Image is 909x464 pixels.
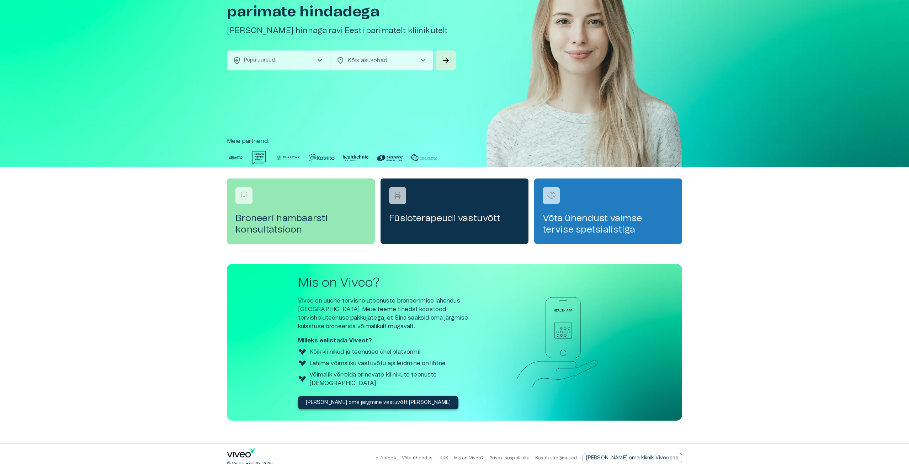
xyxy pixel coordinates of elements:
[227,137,682,145] p: Meie partnerid :
[309,348,420,356] p: Kõik kliinikud ja teenused ühel platvormil
[546,190,557,201] img: Võta ühendust vaimse tervise spetsialistiga logo
[454,455,484,461] p: Mis on Viveo?
[235,213,366,235] h4: Broneeri hambaarsti konsultatsioon
[586,454,679,462] p: [PERSON_NAME] oma kliinik Viveosse
[227,26,457,36] h5: [PERSON_NAME] hinnaga ravi Eesti parimatelt kliinikutelt
[315,56,324,65] span: chevron_right
[336,56,345,65] span: location_on
[440,456,448,460] a: KKK
[583,453,682,463] a: Send email to partnership request to viveo
[543,213,674,235] h4: Võta ühendust vaimse tervise spetsialistiga
[376,456,396,460] a: e-Apteek
[275,151,300,165] img: Partner logo
[347,56,408,65] p: Kõik asukohad
[489,456,530,460] a: Privaatsuspoliitika
[298,359,307,368] img: Viveo logo
[309,151,334,165] img: Partner logo
[309,359,446,368] p: Lähima võimaliku vastuvõtu aja leidmine on lihtne
[583,453,682,463] div: [PERSON_NAME] oma kliinik Viveosse
[227,151,244,165] img: Partner logo
[298,297,487,331] p: Viveo on uudne tervishoiuteenuste broneerimise lahendus [GEOGRAPHIC_DATA]. Meie teeme tihedat koo...
[298,375,307,383] img: Viveo logo
[389,213,520,224] h4: Füsioterapeudi vastuvõtt
[442,56,450,65] span: arrow_forward
[419,56,427,65] span: chevron_right
[343,151,368,165] img: Partner logo
[227,178,375,244] a: Navigate to service booking
[227,448,255,460] a: Navigate to home page
[377,151,403,165] img: Partner logo
[402,455,434,461] p: Võta ühendust
[227,50,330,70] button: health_and_safetyPopulaarsedchevron_right
[306,399,451,406] p: [PERSON_NAME] oma järgmine vastuvõtt [PERSON_NAME]
[298,348,307,356] img: Viveo logo
[244,57,275,64] p: Populaarsed
[535,456,577,460] a: Kasutustingimused
[436,50,456,70] button: Search
[381,178,528,244] a: Navigate to service booking
[233,56,241,65] span: health_and_safety
[298,396,459,409] button: [PERSON_NAME] oma järgmine vastuvõtt [PERSON_NAME]
[253,151,266,165] img: Partner logo
[239,190,249,201] img: Broneeri hambaarsti konsultatsioon logo
[392,190,403,201] img: Füsioterapeudi vastuvõtt logo
[534,178,682,244] a: Navigate to service booking
[309,370,487,388] p: Võimalik võrrelda erinevate kliinikute teenuste [DEMOGRAPHIC_DATA]
[411,151,437,165] img: Partner logo
[298,336,487,345] p: Milleks eelistada Viveot?
[298,275,487,290] h2: Mis on Viveo?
